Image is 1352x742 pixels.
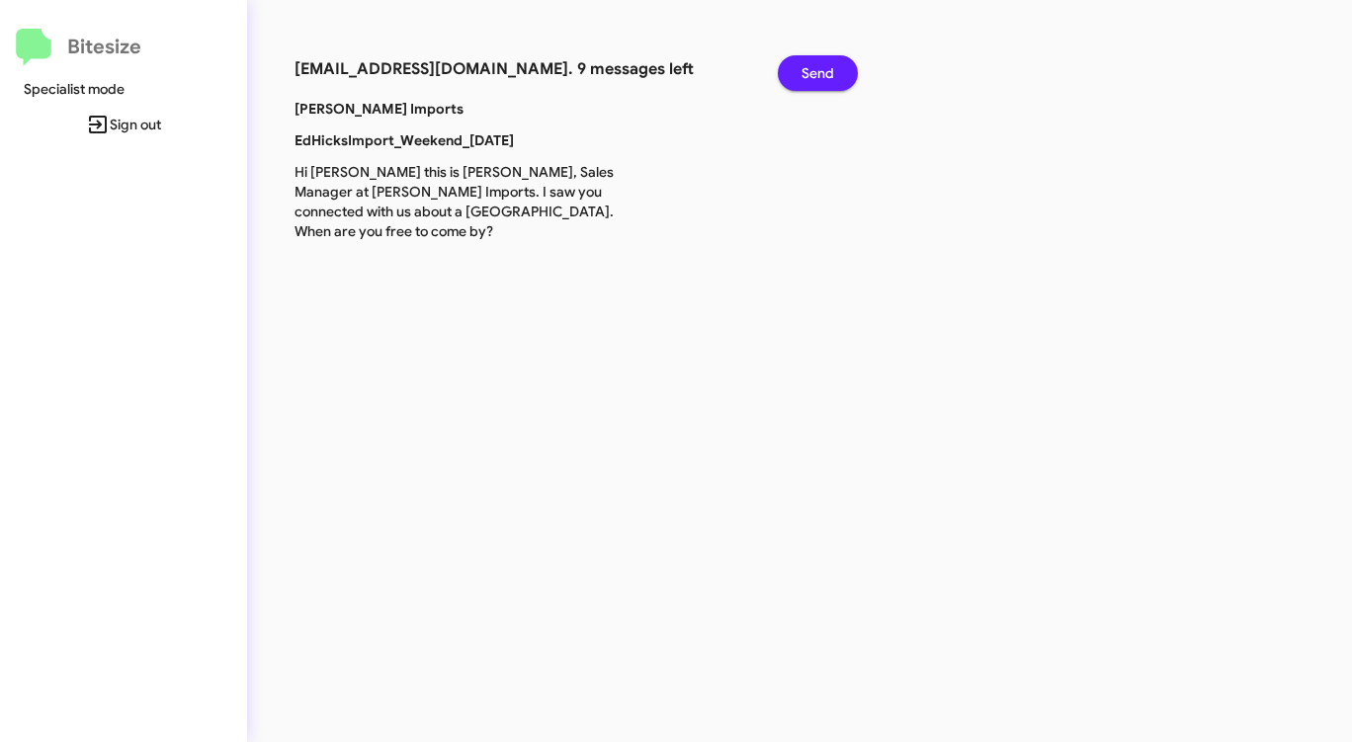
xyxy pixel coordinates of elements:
button: Send [778,55,858,91]
a: Bitesize [16,29,141,66]
b: [PERSON_NAME] Imports [295,100,464,118]
span: Sign out [16,107,231,142]
span: Send [802,55,834,91]
p: Hi [PERSON_NAME] this is [PERSON_NAME], Sales Manager at [PERSON_NAME] Imports. I saw you connect... [280,162,666,241]
h3: [EMAIL_ADDRESS][DOMAIN_NAME]. 9 messages left [295,55,748,83]
b: EdHicksImport_Weekend_[DATE] [295,131,514,149]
